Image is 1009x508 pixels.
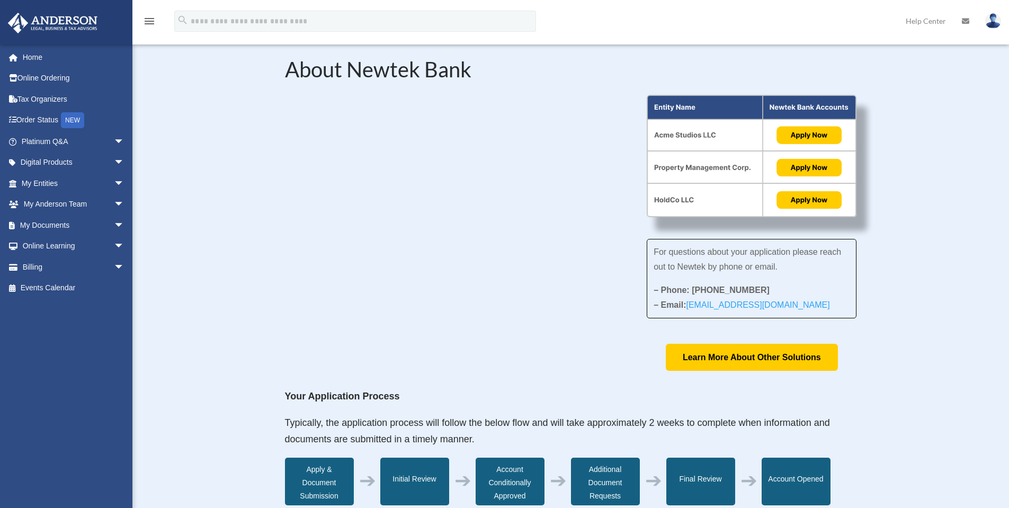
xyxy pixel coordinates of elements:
div: ➔ [645,474,662,487]
a: Events Calendar [7,278,140,299]
span: arrow_drop_down [114,131,135,153]
a: Billingarrow_drop_down [7,256,140,278]
a: [EMAIL_ADDRESS][DOMAIN_NAME] [686,300,829,315]
div: ➔ [740,474,757,487]
div: ➔ [454,474,471,487]
span: arrow_drop_down [114,152,135,174]
img: Anderson Advisors Platinum Portal [5,13,101,33]
a: Online Learningarrow_drop_down [7,236,140,257]
div: Account Conditionally Approved [476,458,544,505]
strong: – Email: [654,300,830,315]
strong: Your Application Process [285,391,400,402]
a: menu [143,19,156,28]
div: NEW [61,112,84,128]
a: Online Ordering [7,68,140,89]
i: search [177,14,189,26]
a: Digital Productsarrow_drop_down [7,152,140,173]
div: Apply & Document Submission [285,458,354,505]
div: Additional Document Requests [571,458,640,505]
div: Initial Review [380,458,449,505]
a: My Anderson Teamarrow_drop_down [7,194,140,215]
a: Tax Organizers [7,88,140,110]
span: arrow_drop_down [114,215,135,236]
a: Order StatusNEW [7,110,140,131]
img: User Pic [985,13,1001,29]
i: menu [143,15,156,28]
span: arrow_drop_down [114,173,135,194]
a: My Entitiesarrow_drop_down [7,173,140,194]
img: About Partnership Graphic (3) [647,95,856,218]
h2: About Newtek Bank [285,59,857,85]
div: ➔ [550,474,567,487]
div: ➔ [359,474,376,487]
span: arrow_drop_down [114,194,135,216]
a: Platinum Q&Aarrow_drop_down [7,131,140,152]
span: arrow_drop_down [114,236,135,257]
a: My Documentsarrow_drop_down [7,215,140,236]
a: Learn More About Other Solutions [666,344,838,371]
span: For questions about your application please reach out to Newtek by phone or email. [654,247,841,271]
span: arrow_drop_down [114,256,135,278]
span: Typically, the application process will follow the below flow and will take approximately 2 weeks... [285,417,830,445]
strong: – Phone: [PHONE_NUMBER] [654,286,770,295]
iframe: NewtekOne and Newtek Bank's Partnership with Anderson Advisors [285,95,615,281]
div: Final Review [666,458,735,505]
a: Home [7,47,140,68]
div: Account Opened [762,458,831,505]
